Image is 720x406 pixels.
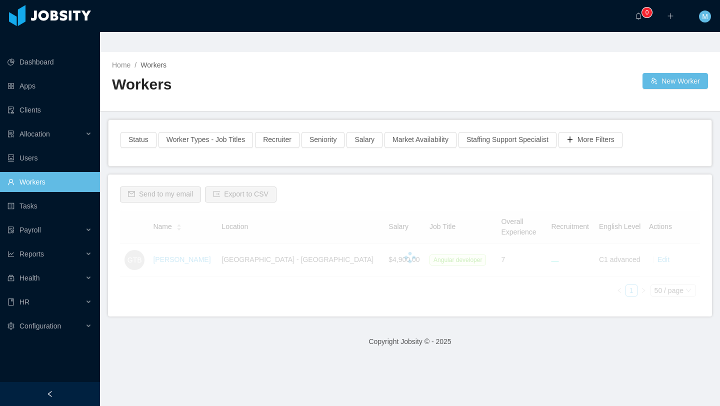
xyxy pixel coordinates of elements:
a: icon: auditClients [7,100,92,120]
a: icon: pie-chartDashboard [7,52,92,72]
span: Health [19,274,39,282]
span: Configuration [19,322,61,330]
h2: Workers [112,74,410,95]
span: Allocation [19,130,50,138]
i: icon: line-chart [7,250,14,257]
a: icon: userWorkers [7,172,92,192]
button: Recruiter [255,132,299,148]
span: / [134,61,136,69]
a: icon: profileTasks [7,196,92,216]
i: icon: setting [7,322,14,329]
i: icon: left [46,390,53,397]
i: icon: medicine-box [7,274,14,281]
a: icon: robotUsers [7,148,92,168]
i: icon: solution [7,130,14,137]
button: Staffing Support Specialist [458,132,556,148]
span: Reports [19,250,44,258]
span: HR [19,298,29,306]
footer: Copyright Jobsity © - 2025 [100,324,720,359]
button: icon: plusMore Filters [558,132,622,148]
span: Workers [140,61,166,69]
a: Home [112,61,130,69]
button: Status [120,132,156,148]
button: icon: usergroup-addNew Worker [642,73,708,89]
span: Payroll [19,226,41,234]
i: icon: file-protect [7,226,14,233]
button: Worker Types - Job Titles [158,132,253,148]
button: Seniority [301,132,344,148]
i: icon: book [7,298,14,305]
button: Market Availability [384,132,456,148]
button: Salary [346,132,382,148]
a: icon: appstoreApps [7,76,92,96]
span: M [702,10,708,22]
